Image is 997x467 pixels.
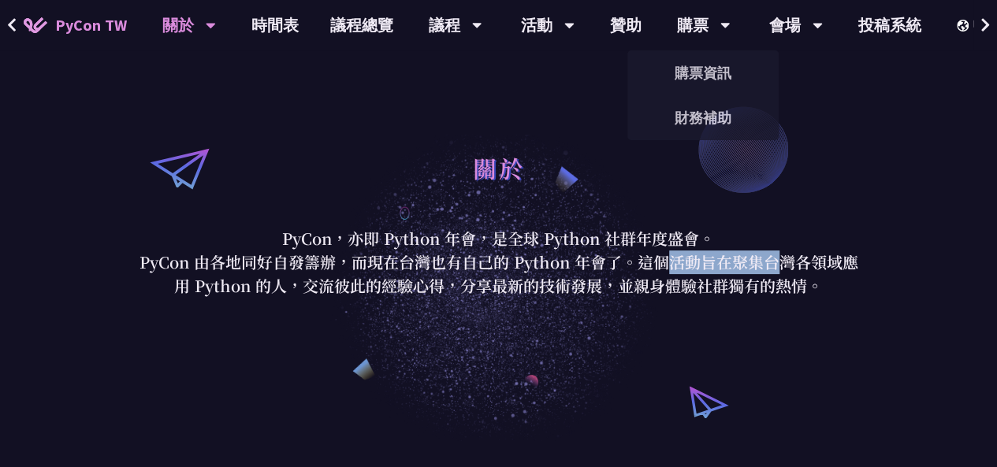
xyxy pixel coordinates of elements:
[132,250,865,298] p: PyCon 由各地同好自發籌辦，而現在台灣也有自己的 Python 年會了。這個活動旨在聚集台灣各領域應用 Python 的人，交流彼此的經驗心得，分享最新的技術發展，並親身體驗社群獨有的熱情。
[132,227,865,250] p: PyCon，亦即 Python 年會，是全球 Python 社群年度盛會。
[627,99,779,136] a: 財務補助
[627,54,779,91] a: 購票資訊
[8,6,143,45] a: PyCon TW
[957,20,973,32] img: Locale Icon
[24,17,47,33] img: Home icon of PyCon TW 2025
[473,144,525,191] h1: 關於
[55,13,127,37] span: PyCon TW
